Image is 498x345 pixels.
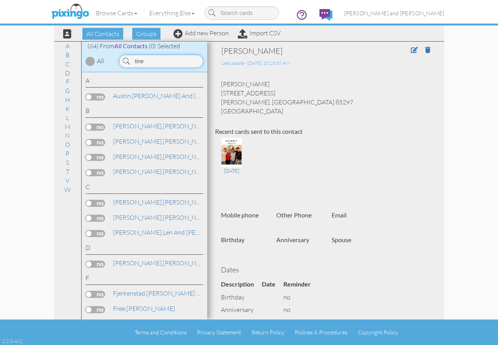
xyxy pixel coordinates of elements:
[135,329,186,336] a: Terms and Conditions
[112,121,274,131] a: [PERSON_NAME] and [PERSON_NAME]
[61,140,74,149] a: O
[61,68,74,78] a: D
[113,214,163,221] span: [PERSON_NAME],
[112,258,274,268] a: [PERSON_NAME] and [PERSON_NAME]
[113,137,163,145] span: [PERSON_NAME],
[61,95,74,104] a: H
[221,266,431,274] h4: Dates
[113,305,126,312] span: Free,
[219,167,245,174] div: [DATE]
[252,329,284,336] a: Return Policy
[60,185,75,194] a: W
[113,122,163,130] span: [PERSON_NAME],
[112,288,258,298] a: [PERSON_NAME] and [PERSON_NAME]
[338,3,450,23] a: [PERSON_NAME] and [PERSON_NAME]
[90,3,143,23] a: Browse Cards
[62,77,73,86] a: F
[82,28,123,40] span: All Contacts
[221,278,262,291] th: Description
[221,236,244,243] strong: Birthday
[215,80,436,115] div: [PERSON_NAME] [STREET_ADDRESS] [PERSON_NAME], [GEOGRAPHIC_DATA] 85297 [GEOGRAPHIC_DATA]
[238,29,281,37] a: Import CSV
[112,228,235,237] a: Len and [PERSON_NAME]
[62,176,73,185] a: V
[276,236,309,243] strong: Anniversary
[112,304,176,313] a: [PERSON_NAME]
[221,46,386,57] div: [PERSON_NAME]
[112,197,212,207] a: [PERSON_NAME]
[332,236,351,243] strong: Spouse
[114,42,148,49] span: All Contacts
[61,86,74,95] a: G
[319,9,332,21] img: comments.svg
[62,50,73,60] a: B
[62,167,73,176] a: T
[173,29,229,37] a: Add new Person
[112,137,212,146] a: [PERSON_NAME]
[113,228,163,236] span: [PERSON_NAME],
[204,6,279,20] input: Search cards
[62,158,73,167] a: S
[86,76,203,88] div: A
[262,278,283,291] th: Date
[62,41,73,51] a: A
[283,278,319,291] th: Reminder
[113,92,132,100] span: Austin,
[113,153,163,161] span: [PERSON_NAME],
[197,329,241,336] a: Privacy Statement
[86,183,203,194] div: C
[82,42,207,51] div: (64) From
[2,338,22,345] div: 2.2.0-462
[221,291,262,304] td: birthday
[49,2,91,22] img: pixingo logo
[86,243,203,255] div: D
[62,113,73,122] a: L
[283,291,319,304] td: no
[276,211,312,219] strong: Other Phone
[113,289,146,297] span: Fjerkenstad,
[113,259,163,267] span: [PERSON_NAME],
[149,42,180,50] span: (0) Selected
[86,274,203,285] div: F
[62,149,73,158] a: P
[112,213,212,222] a: [PERSON_NAME]
[295,329,347,336] a: Policies & Procedures
[143,3,201,23] a: Everything Else
[344,10,444,16] span: [PERSON_NAME] and [PERSON_NAME]
[219,148,245,175] a: [DATE]
[61,131,74,140] a: N
[221,303,262,316] td: anniversary
[112,152,274,161] a: [PERSON_NAME] and [PERSON_NAME]
[358,329,398,336] a: Copyright Policy
[221,211,259,219] strong: Mobile phone
[97,57,104,66] div: All
[112,167,283,176] a: [PERSON_NAME] and [PERSON_NAME]
[61,122,75,131] a: M
[332,211,347,219] strong: Email
[62,59,74,69] a: C
[132,28,161,40] span: Groups
[113,198,163,206] span: [PERSON_NAME],
[112,91,243,100] a: [PERSON_NAME] and [PERSON_NAME]
[221,138,242,167] img: 125895-1-1734629142181-e0388448239435bc-qa.jpg
[113,168,163,175] span: [PERSON_NAME],
[221,60,290,66] span: Last update - [DATE] 10:23:07 AM
[86,106,203,118] div: B
[283,303,319,316] td: no
[62,104,74,113] a: K
[215,128,303,135] strong: Recent cards sent to this contact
